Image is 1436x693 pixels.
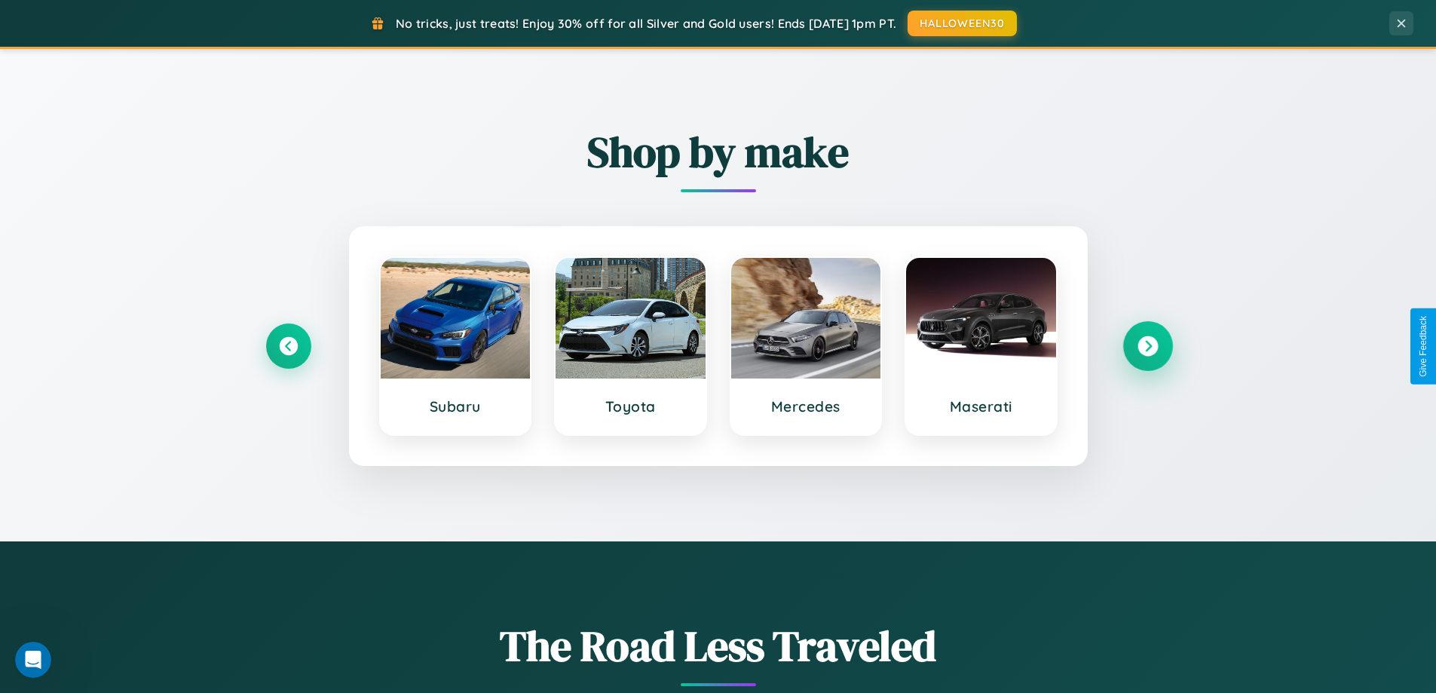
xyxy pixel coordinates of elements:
[266,617,1171,675] h1: The Road Less Traveled
[266,123,1171,181] h2: Shop by make
[908,11,1017,36] button: HALLOWEEN30
[571,397,690,415] h3: Toyota
[396,16,896,31] span: No tricks, just treats! Enjoy 30% off for all Silver and Gold users! Ends [DATE] 1pm PT.
[396,397,516,415] h3: Subaru
[746,397,866,415] h3: Mercedes
[921,397,1041,415] h3: Maserati
[1418,316,1428,377] div: Give Feedback
[15,642,51,678] iframe: Intercom live chat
